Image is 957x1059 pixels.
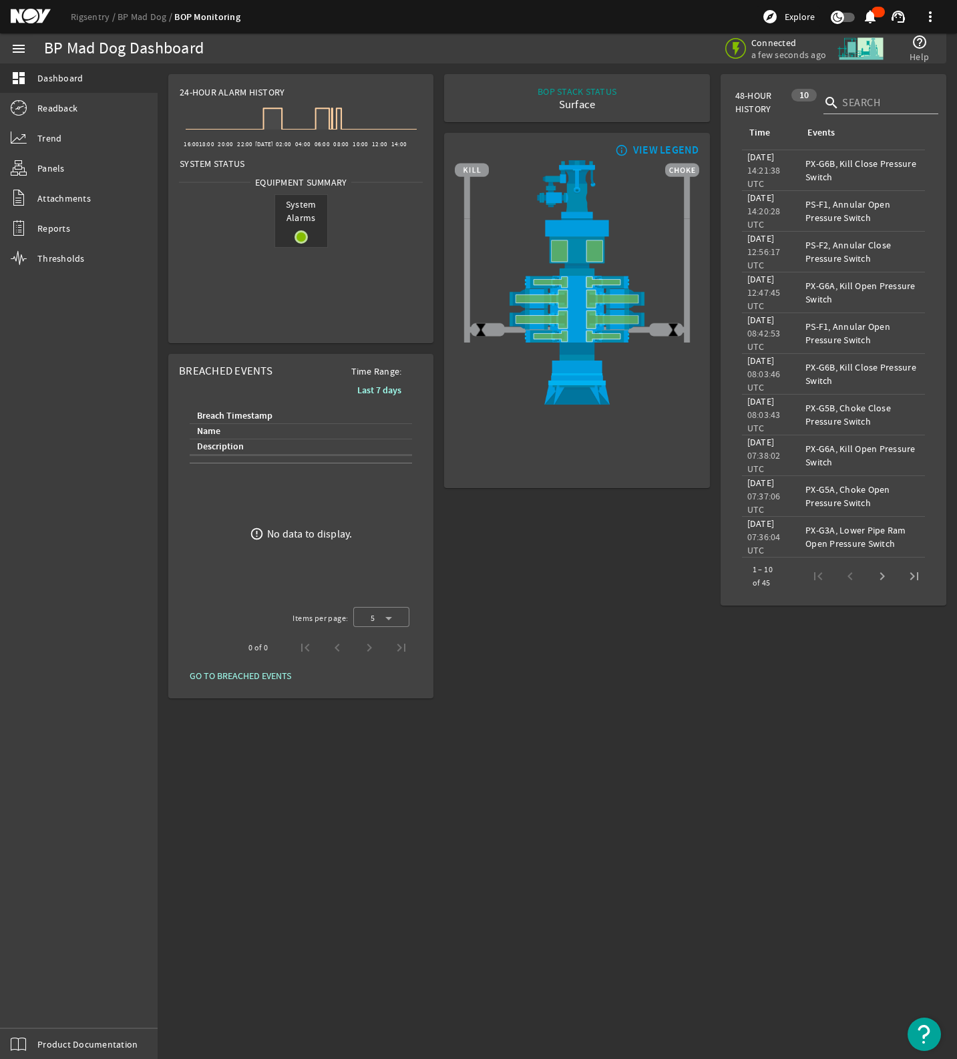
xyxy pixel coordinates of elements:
img: TransparentStackSlice.png [679,247,694,267]
mat-icon: error_outline [250,527,264,541]
legacy-datetime-component: 07:36:04 UTC [747,531,781,556]
img: ShearRamOpen.png [455,309,699,330]
div: PS-F2, Annular Close Pressure Switch [805,238,920,265]
text: 16:00 [184,140,199,148]
text: 10:00 [353,140,368,148]
span: 24-Hour Alarm History [180,85,284,99]
legacy-datetime-component: [DATE] [747,477,775,489]
input: Search [842,95,928,111]
div: Time [749,126,770,140]
button: Explore [757,6,820,27]
text: 12:00 [372,140,387,148]
span: Attachments [37,192,91,205]
a: Rigsentry [71,11,118,23]
div: Description [197,439,244,454]
img: WellheadConnector.png [455,343,699,405]
div: Name [197,424,220,439]
img: PipeRamOpen.png [455,276,699,288]
legacy-datetime-component: [DATE] [747,395,775,407]
button: Last page [898,560,930,592]
div: Events [805,126,914,140]
text: 06:00 [315,140,330,148]
mat-icon: explore [762,9,778,25]
text: 02:00 [276,140,291,148]
text: 20:00 [218,140,233,148]
span: Product Documentation [37,1038,138,1051]
div: Description [195,439,401,454]
legacy-datetime-component: 12:56:17 UTC [747,246,781,271]
button: more_vert [914,1,946,33]
legacy-datetime-component: [DATE] [747,151,775,163]
span: GO TO BREACHED EVENTS [190,669,291,682]
legacy-datetime-component: [DATE] [747,232,775,244]
div: VIEW LEGEND [633,144,699,157]
div: Items per page: [293,612,348,625]
legacy-datetime-component: 12:47:45 UTC [747,286,781,312]
mat-icon: notifications [862,9,878,25]
button: Last 7 days [347,378,412,402]
legacy-datetime-component: 14:21:38 UTC [747,164,781,190]
div: PX-G3A, Lower Pipe Ram Open Pressure Switch [805,523,920,550]
legacy-datetime-component: [DATE] [747,314,775,326]
button: Open Resource Center [908,1018,941,1051]
div: PX-G6A, Kill Open Pressure Switch [805,279,920,306]
div: Time [747,126,789,140]
div: BP Mad Dog Dashboard [44,42,204,55]
div: 0 of 0 [248,641,268,654]
text: 14:00 [391,140,407,148]
text: 08:00 [333,140,349,148]
div: BOP STACK STATUS [538,85,616,98]
div: Surface [538,98,616,112]
img: ShearRamOpen.png [455,288,699,309]
div: PX-G6B, Kill Close Pressure Switch [805,157,920,184]
span: Time Range: [341,365,413,378]
mat-icon: help_outline [912,34,928,50]
img: TransparentStackSlice.png [460,247,475,267]
div: PX-G6A, Kill Open Pressure Switch [805,442,920,469]
span: a few seconds ago [751,49,826,61]
mat-icon: info_outline [612,145,628,156]
div: PS-F1, Annular Open Pressure Switch [805,198,920,224]
legacy-datetime-component: 08:03:46 UTC [747,368,781,393]
text: 22:00 [237,140,252,148]
div: 1 – 10 of 45 [753,563,781,590]
span: Panels [37,162,65,175]
i: search [823,95,839,111]
div: 10 [791,89,817,101]
text: 04:00 [295,140,311,148]
legacy-datetime-component: 08:03:43 UTC [747,409,781,434]
legacy-datetime-component: 07:38:02 UTC [747,449,781,475]
mat-icon: dashboard [11,70,27,86]
img: Skid.svg [835,23,886,73]
span: Explore [785,10,815,23]
legacy-datetime-component: 08:42:53 UTC [747,327,781,353]
img: RiserAdapter.png [455,160,699,218]
img: PipeRamOpen.png [455,330,699,343]
span: Readback [37,101,77,115]
legacy-datetime-component: 07:37:06 UTC [747,490,781,515]
img: ValveClose.png [473,323,488,337]
div: Breach Timestamp [197,409,272,423]
span: Equipment Summary [250,176,351,189]
text: [DATE] [255,140,274,148]
legacy-datetime-component: [DATE] [747,192,775,204]
mat-icon: support_agent [890,9,906,25]
a: BP Mad Dog [118,11,174,23]
div: Breach Timestamp [195,409,401,423]
legacy-datetime-component: [DATE] [747,273,775,285]
span: 48-Hour History [735,89,785,116]
legacy-datetime-component: [DATE] [747,436,775,448]
a: BOP Monitoring [174,11,240,23]
span: Thresholds [37,252,85,265]
span: Help [910,50,929,63]
div: PX-G6B, Kill Close Pressure Switch [805,361,920,387]
button: Next page [866,560,898,592]
div: PS-F1, Annular Open Pressure Switch [805,320,920,347]
img: ValveClose.png [666,323,681,337]
div: Events [807,126,835,140]
span: System Status [180,157,244,170]
legacy-datetime-component: [DATE] [747,517,775,529]
span: Dashboard [37,71,83,85]
div: Name [195,424,401,439]
text: 18:00 [199,140,214,148]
